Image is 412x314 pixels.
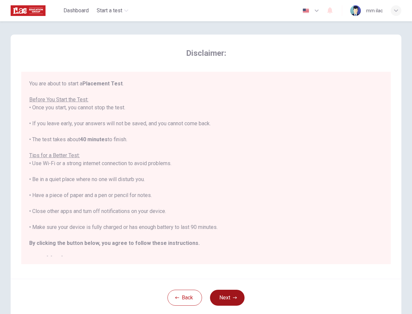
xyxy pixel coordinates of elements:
[302,8,310,13] img: en
[80,136,108,143] b: 40 minutes
[350,5,361,16] img: Profile picture
[21,48,391,58] span: Disclaimer:
[29,80,383,263] div: You are about to start a . • Once you start, you cannot stop the test. • If you leave early, your...
[29,240,200,246] b: By clicking the button below, you agree to follow these instructions.
[167,290,202,306] button: Back
[29,255,383,263] h2: Good luck!
[94,5,131,17] button: Start a test
[29,96,88,103] u: Before You Start the Test:
[11,4,61,17] a: ILAC logo
[29,152,80,158] u: Tips for a Better Test:
[82,80,123,87] b: Placement Test
[61,5,91,17] button: Dashboard
[366,7,383,15] div: mm ilac
[210,290,245,306] button: Next
[63,7,89,15] span: Dashboard
[97,7,122,15] span: Start a test
[11,4,46,17] img: ILAC logo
